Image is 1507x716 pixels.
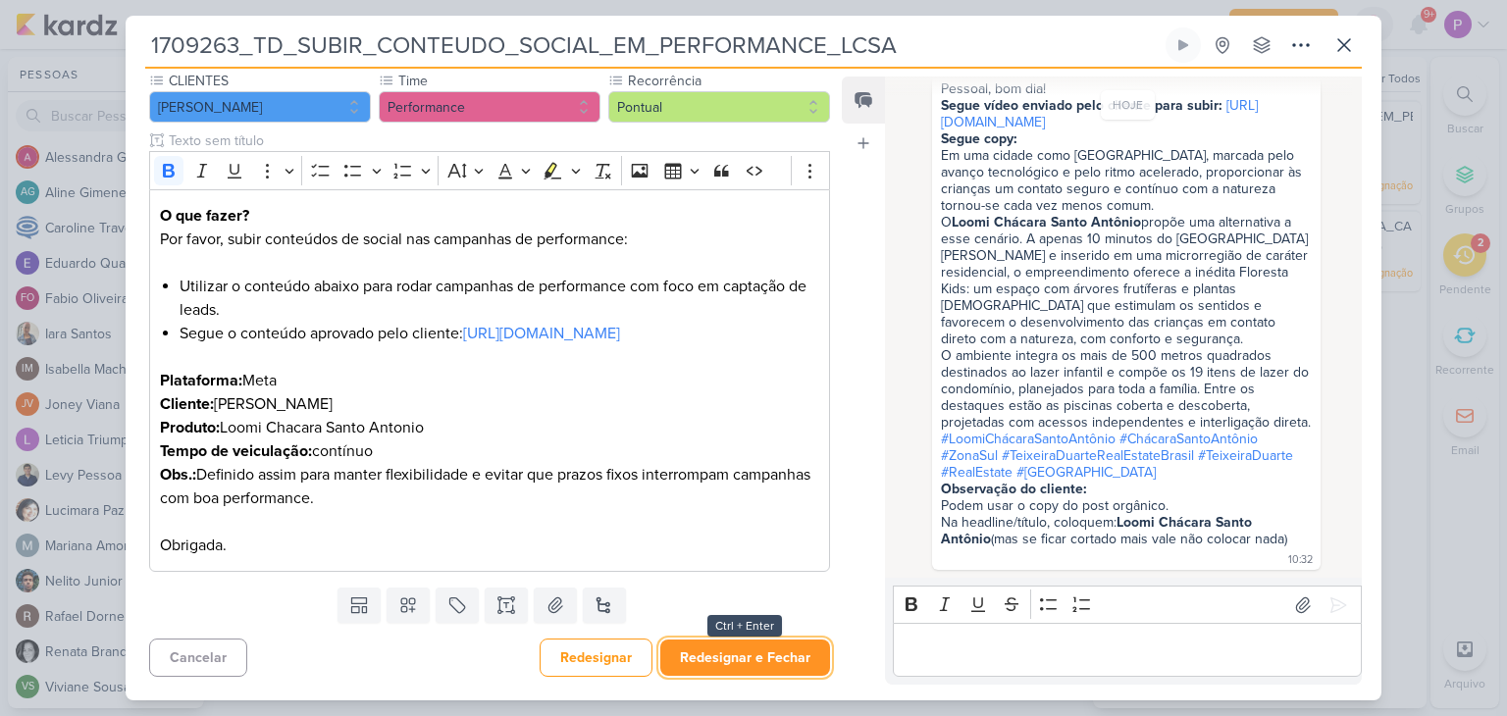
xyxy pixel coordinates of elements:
[396,71,600,91] label: Time
[707,615,782,637] div: Ctrl + Enter
[893,586,1362,624] div: Editor toolbar
[941,497,1312,514] div: Podem usar o copy do post orgânico.
[1175,37,1191,53] div: Ligar relógio
[463,324,620,343] a: [URL][DOMAIN_NAME]
[160,465,196,485] strong: Obs.:
[941,514,1256,547] strong: Loomi Chácara Santo Antônio
[941,97,1222,114] strong: Segue vídeo enviado pelo cliente para subir:
[160,369,819,392] p: Meta
[1002,447,1194,464] a: #TeixeiraDuarteRealEstateBrasil
[941,147,1312,481] div: Em uma cidade como [GEOGRAPHIC_DATA], marcada pelo avanço tecnológico e pelo ritmo acelerado, pro...
[160,204,819,275] p: Por favor, subir conteúdos de social nas campanhas de performance:
[149,189,830,573] div: Editor editing area: main
[149,151,830,189] div: Editor toolbar
[160,418,220,437] strong: Produto:
[952,214,1141,230] strong: Loomi Chácara Santo Antônio
[941,130,1017,147] strong: Segue copy:
[160,463,819,557] p: Definido assim para manter flexibilidade e evitar que prazos fixos interrompam campanhas com boa ...
[941,431,1116,447] a: #LoomiChácaraSantoAntônio
[1119,431,1258,447] a: #ChácaraSantoAntônio
[379,91,600,123] button: Performance
[941,97,1258,130] a: [URL][DOMAIN_NAME]
[160,371,242,390] strong: Plataforma:
[160,206,249,226] strong: O que fazer?
[149,639,247,677] button: Cancelar
[180,275,819,322] li: Utilizar o conteúdo abaixo para rodar campanhas de performance com foco em captação de leads.
[941,447,998,464] a: #ZonaSul
[145,27,1162,63] input: Kard Sem Título
[149,91,371,123] button: [PERSON_NAME]
[626,71,830,91] label: Recorrência
[660,639,830,676] button: Redesignar e Fechar
[893,623,1362,677] div: Editor editing area: main
[1198,447,1293,464] a: #TeixeiraDuarte
[540,639,652,677] button: Redesignar
[1016,464,1156,481] a: #[GEOGRAPHIC_DATA]
[1288,552,1313,568] div: 10:32
[941,481,1087,497] strong: Observação do cliente:
[160,392,819,416] p: [PERSON_NAME]
[941,80,1312,97] div: Pessoal, bom dia!
[608,91,830,123] button: Pontual
[160,441,312,461] strong: Tempo de veiculação:
[160,416,819,463] p: Loomi Chacara Santo Antonio contínuo
[941,464,1013,481] a: #RealEstate
[180,322,819,369] li: Segue o conteúdo aprovado pelo cliente:
[165,130,830,151] input: Texto sem título
[167,71,371,91] label: CLIENTES
[941,514,1287,547] div: Na headline/título, coloquem: (mas se ficar cortado mais vale não colocar nada)
[160,394,214,414] strong: Cliente:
